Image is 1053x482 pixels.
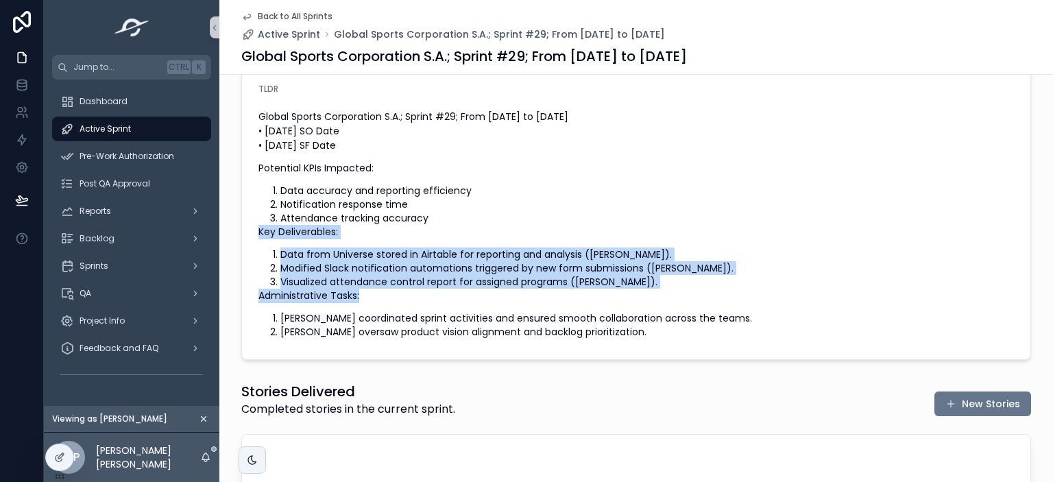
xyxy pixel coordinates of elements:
button: Jump to...CtrlK [52,55,211,80]
li: [PERSON_NAME] oversaw product vision alignment and backlog prioritization. [280,325,1014,339]
a: Active Sprint [241,27,320,41]
button: New Stories [934,391,1031,416]
span: Active Sprint [258,27,320,41]
span: Active Sprint [80,123,131,134]
div: scrollable content [44,80,219,403]
span: TLDR [258,83,278,95]
span: K [193,62,204,73]
a: Global Sports Corporation S.A.; Sprint #29; From [DATE] to [DATE] [334,27,665,41]
span: Post QA Approval [80,178,150,189]
span: QA [80,288,91,299]
a: Pre-Work Authorization [52,144,211,169]
p: Global Sports Corporation S.A.; Sprint #29; From [DATE] to [DATE] • [DATE] SO Date • [DATE] SF Date [258,110,1014,153]
span: Viewing as [PERSON_NAME] [52,413,167,424]
li: Modified Slack notification automations triggered by new form submissions ([PERSON_NAME]). [280,261,1014,275]
span: Backlog [80,233,114,244]
h1: Global Sports Corporation S.A.; Sprint #29; From [DATE] to [DATE] [241,47,687,66]
a: Post QA Approval [52,171,211,196]
li: [PERSON_NAME] coordinated sprint activities and ensured smooth collaboration across the teams. [280,311,1014,325]
a: QA [52,281,211,306]
img: App logo [110,16,154,38]
a: Project Info [52,309,211,333]
span: Pre-Work Authorization [80,151,174,162]
p: Key Deliverables: [258,225,1014,239]
span: Sprints [80,261,108,272]
span: Dashboard [80,96,128,107]
a: Feedback and FAQ [52,336,211,361]
p: Potential KPIs Impacted: [258,161,1014,176]
li: Notification response time [280,197,1014,211]
a: Sprints [52,254,211,278]
a: Back to All Sprints [241,11,332,22]
li: Visualized attendance control report for assigned programs ([PERSON_NAME]). [280,275,1014,289]
a: Reports [52,199,211,224]
h1: Stories Delivered [241,382,455,401]
a: Dashboard [52,89,211,114]
span: Feedback and FAQ [80,343,158,354]
span: Ctrl [167,60,191,74]
li: Data from Universe stored in Airtable for reporting and analysis ([PERSON_NAME]). [280,248,1014,261]
span: Back to All Sprints [258,11,332,22]
li: Data accuracy and reporting efficiency [280,184,1014,197]
span: Project Info [80,315,125,326]
span: Reports [80,206,111,217]
a: Active Sprint [52,117,211,141]
span: Jump to... [73,62,162,73]
p: [PERSON_NAME] [PERSON_NAME] [96,444,200,471]
a: Backlog [52,226,211,251]
p: Completed stories in the current sprint. [241,401,455,418]
li: Attendance tracking accuracy [280,211,1014,225]
p: Administrative Tasks: [258,289,1014,303]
